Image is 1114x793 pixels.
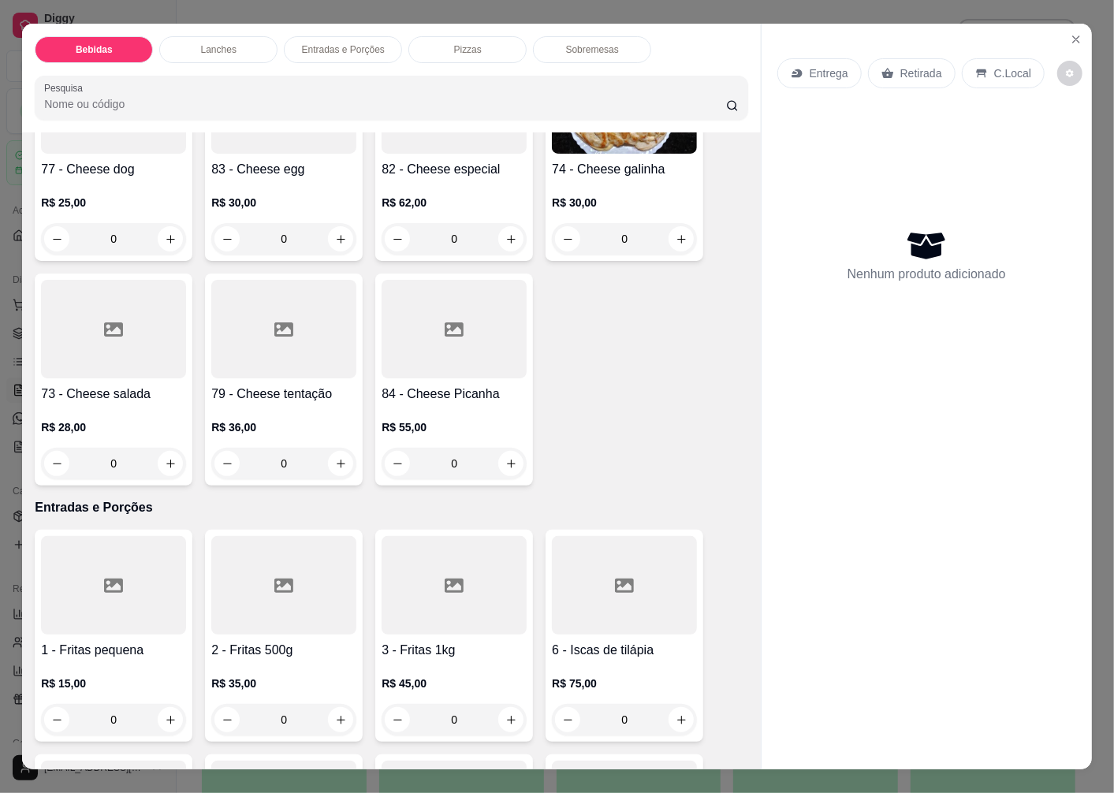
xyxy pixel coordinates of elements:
[994,65,1031,81] p: C.Local
[211,676,356,691] p: R$ 35,00
[302,43,385,56] p: Entradas e Porções
[382,676,527,691] p: R$ 45,00
[211,419,356,435] p: R$ 36,00
[555,707,580,732] button: decrease-product-quantity
[1057,61,1082,86] button: decrease-product-quantity
[211,195,356,210] p: R$ 30,00
[382,160,527,179] h4: 82 - Cheese especial
[41,676,186,691] p: R$ 15,00
[454,43,482,56] p: Pizzas
[848,265,1006,284] p: Nenhum produto adicionado
[76,43,113,56] p: Bebidas
[552,195,697,210] p: R$ 30,00
[900,65,942,81] p: Retirada
[35,498,747,517] p: Entradas e Porções
[41,195,186,210] p: R$ 25,00
[41,641,186,660] h4: 1 - Fritas pequena
[211,160,356,179] h4: 83 - Cheese egg
[41,160,186,179] h4: 77 - Cheese dog
[552,160,697,179] h4: 74 - Cheese galinha
[382,385,527,404] h4: 84 - Cheese Picanha
[382,641,527,660] h4: 3 - Fritas 1kg
[566,43,619,56] p: Sobremesas
[669,707,694,732] button: increase-product-quantity
[44,81,88,95] label: Pesquisa
[41,419,186,435] p: R$ 28,00
[1064,27,1089,52] button: Close
[382,195,527,210] p: R$ 62,00
[810,65,848,81] p: Entrega
[201,43,237,56] p: Lanches
[382,419,527,435] p: R$ 55,00
[44,96,726,112] input: Pesquisa
[211,641,356,660] h4: 2 - Fritas 500g
[41,385,186,404] h4: 73 - Cheese salada
[552,641,697,660] h4: 6 - Iscas de tilápia
[211,385,356,404] h4: 79 - Cheese tentação
[552,676,697,691] p: R$ 75,00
